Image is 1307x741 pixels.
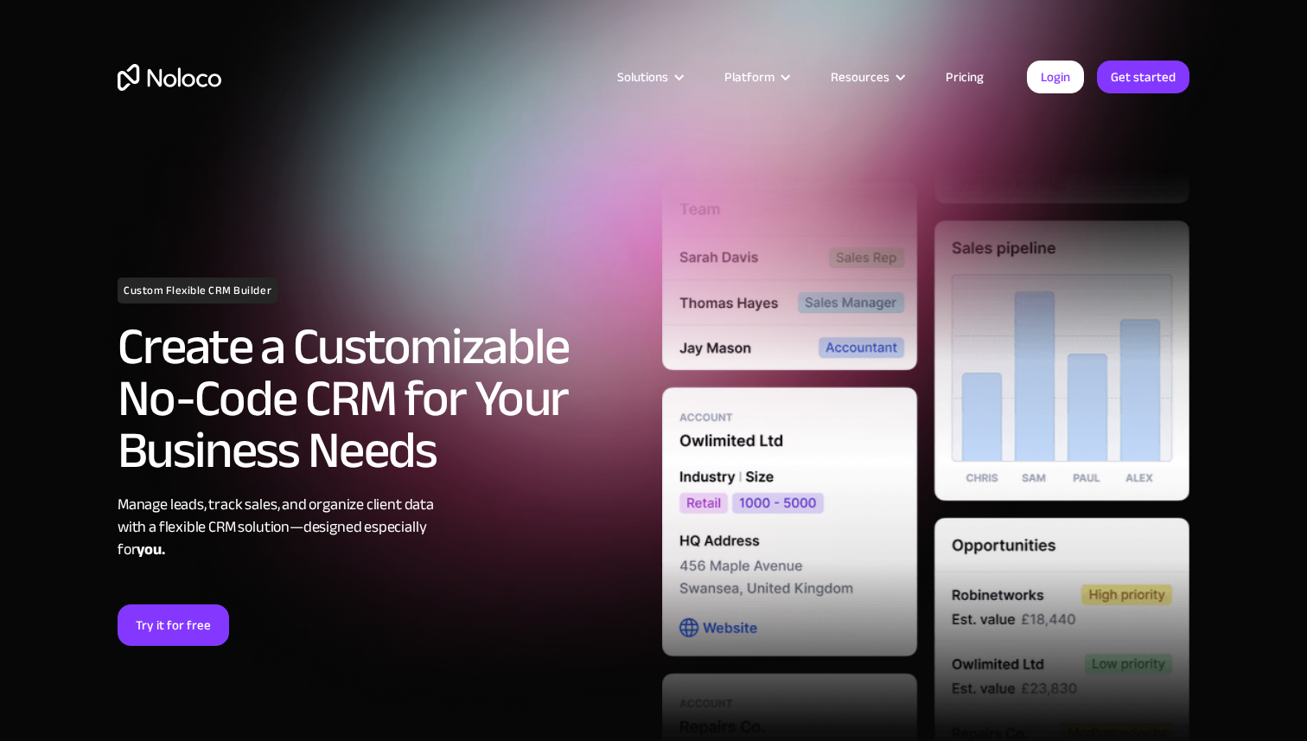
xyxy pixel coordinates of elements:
[118,278,277,303] h1: Custom Flexible CRM Builder
[724,66,775,88] div: Platform
[118,64,221,91] a: home
[596,66,703,88] div: Solutions
[118,321,645,476] h2: Create a Customizable No-Code CRM for Your Business Needs
[118,494,645,561] div: Manage leads, track sales, and organize client data with a flexible CRM solution—designed especia...
[617,66,668,88] div: Solutions
[118,604,229,646] a: Try it for free
[924,66,1005,88] a: Pricing
[809,66,924,88] div: Resources
[1027,61,1084,93] a: Login
[137,535,164,564] strong: you.
[831,66,889,88] div: Resources
[703,66,809,88] div: Platform
[1097,61,1189,93] a: Get started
